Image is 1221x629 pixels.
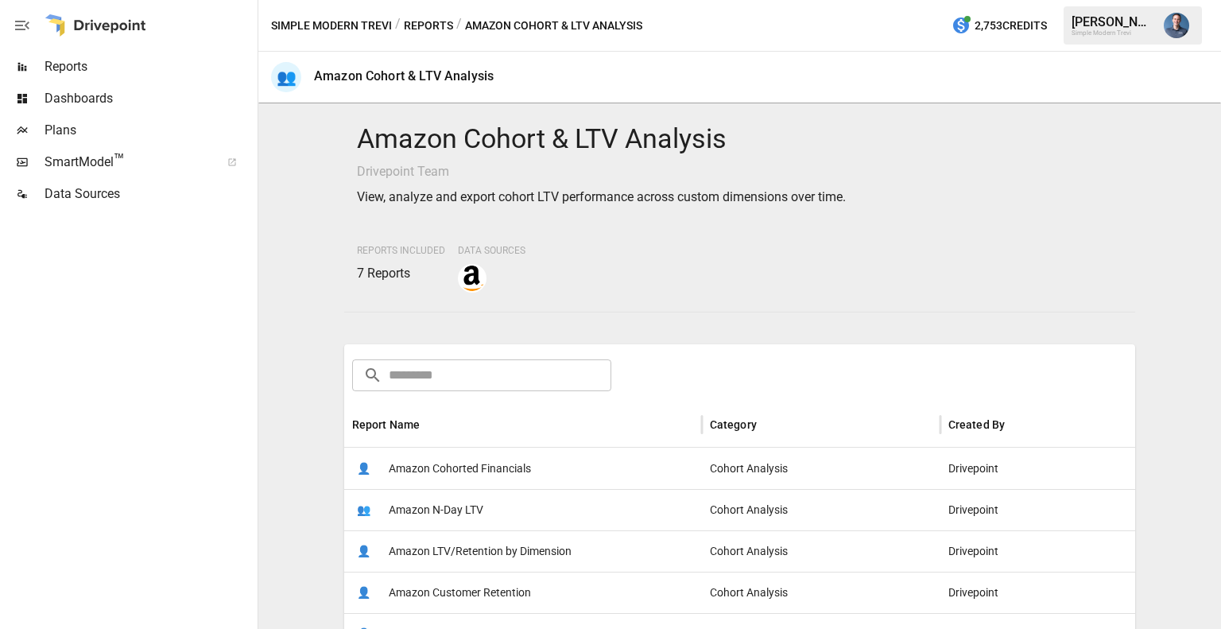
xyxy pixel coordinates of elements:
[459,266,485,291] img: amazon
[389,573,531,613] span: Amazon Customer Retention
[702,530,940,572] div: Cohort Analysis
[421,414,444,436] button: Sort
[45,121,254,140] span: Plans
[45,184,254,204] span: Data Sources
[940,448,1179,489] div: Drivepoint
[271,16,392,36] button: Simple Modern Trevi
[357,122,1123,156] h4: Amazon Cohort & LTV Analysis
[352,456,376,480] span: 👤
[357,162,1123,181] p: Drivepoint Team
[702,448,940,489] div: Cohort Analysis
[352,580,376,604] span: 👤
[114,150,125,170] span: ™
[1164,13,1189,38] img: Mike Beckham
[45,57,254,76] span: Reports
[352,418,421,431] div: Report Name
[940,572,1179,613] div: Drivepoint
[271,62,301,92] div: 👥
[1154,3,1199,48] button: Mike Beckham
[389,531,572,572] span: Amazon LTV/Retention by Dimension
[1006,414,1029,436] button: Sort
[357,188,1123,207] p: View, analyze and export cohort LTV performance across custom dimensions over time.
[1072,29,1154,37] div: Simple Modern Trevi
[940,530,1179,572] div: Drivepoint
[758,414,781,436] button: Sort
[456,16,462,36] div: /
[352,498,376,522] span: 👥
[45,89,254,108] span: Dashboards
[357,245,445,256] span: Reports Included
[702,489,940,530] div: Cohort Analysis
[352,539,376,563] span: 👤
[389,490,483,530] span: Amazon N-Day LTV
[975,16,1047,36] span: 2,753 Credits
[395,16,401,36] div: /
[945,11,1053,41] button: 2,753Credits
[357,264,445,283] p: 7 Reports
[404,16,453,36] button: Reports
[948,418,1006,431] div: Created By
[45,153,210,172] span: SmartModel
[710,418,757,431] div: Category
[1072,14,1154,29] div: [PERSON_NAME]
[389,448,531,489] span: Amazon Cohorted Financials
[458,245,525,256] span: Data Sources
[702,572,940,613] div: Cohort Analysis
[940,489,1179,530] div: Drivepoint
[314,68,494,83] div: Amazon Cohort & LTV Analysis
